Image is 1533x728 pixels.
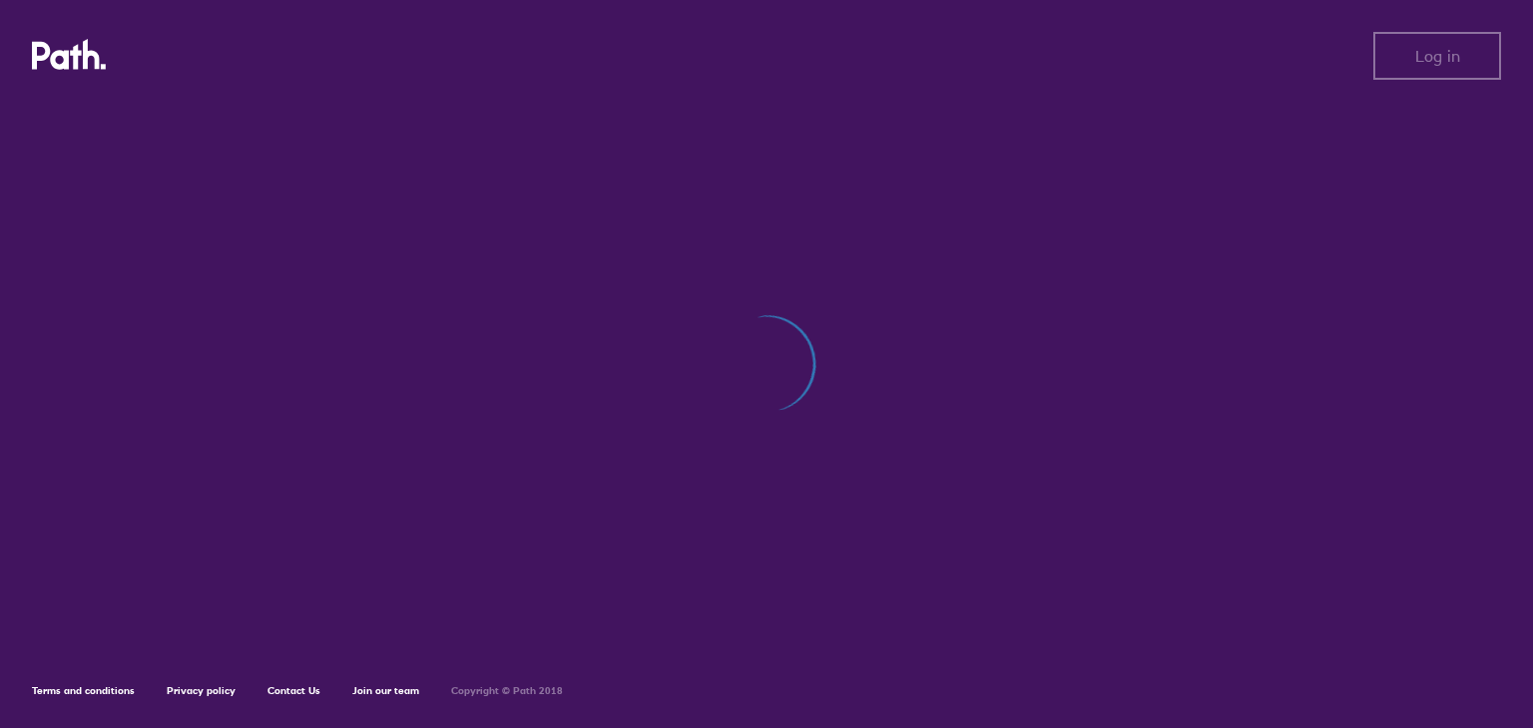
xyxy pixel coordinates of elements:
a: Privacy policy [167,684,236,697]
a: Terms and conditions [32,684,135,697]
h6: Copyright © Path 2018 [451,685,563,697]
button: Log in [1373,32,1501,80]
span: Log in [1415,47,1460,65]
a: Join our team [352,684,419,697]
a: Contact Us [267,684,320,697]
